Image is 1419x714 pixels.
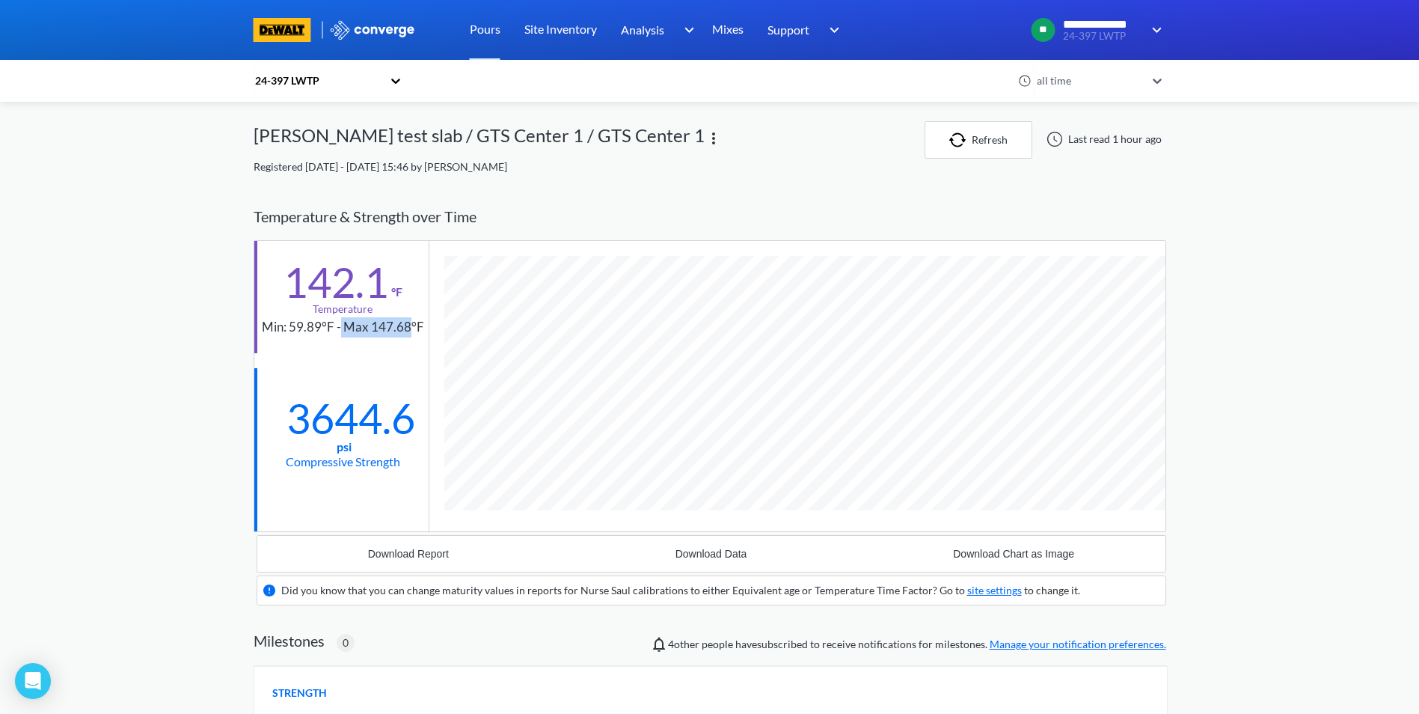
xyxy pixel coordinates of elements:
[705,129,723,147] img: more.svg
[675,548,747,560] div: Download Data
[668,636,1166,653] span: people have subscribed to receive notifications for milestones.
[15,663,51,699] div: Open Intercom Messenger
[820,21,844,39] img: downArrow.svg
[990,638,1166,650] a: Manage your notification preferences.
[1063,31,1142,42] span: 24-397 LWTP
[329,20,416,40] img: logo_ewhite.svg
[925,121,1032,159] button: Refresh
[368,548,449,560] div: Download Report
[254,632,325,650] h2: Milestones
[254,18,311,42] img: branding logo
[286,400,399,437] div: 3644.6
[560,536,862,572] button: Download Data
[257,536,560,572] button: Download Report
[675,21,699,39] img: downArrow.svg
[254,18,329,42] a: branding logo
[862,536,1165,572] button: Download Chart as Image
[668,638,699,650] span: Siobhan Sawyer, TJ Burnley, Jonathon Adams, Trey Triplet
[967,584,1022,596] a: site settings
[272,685,327,701] span: STRENGTH
[1142,21,1166,39] img: downArrow.svg
[953,548,1074,560] div: Download Chart as Image
[313,301,373,317] div: Temperature
[281,582,1080,599] div: Did you know that you can change maturity values in reports for Nurse Saul calibrations to either...
[254,73,382,89] div: 24-397 LWTP
[262,317,424,338] div: Min: 59.89°F - Max 147.68°F
[343,635,349,651] span: 0
[284,263,388,301] div: 142.1
[286,452,400,471] div: Compressive Strength
[1018,74,1032,88] img: icon-clock.svg
[254,121,705,159] div: [PERSON_NAME] test slab / GTS Center 1 / GTS Center 1
[254,193,1166,240] div: Temperature & Strength over Time
[949,132,972,147] img: icon-refresh.svg
[1038,130,1166,148] div: Last read 1 hour ago
[650,635,668,653] img: notifications-icon.svg
[1033,73,1145,89] div: all time
[621,20,664,39] span: Analysis
[254,160,507,173] span: Registered [DATE] - [DATE] 15:46 by [PERSON_NAME]
[767,20,809,39] span: Support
